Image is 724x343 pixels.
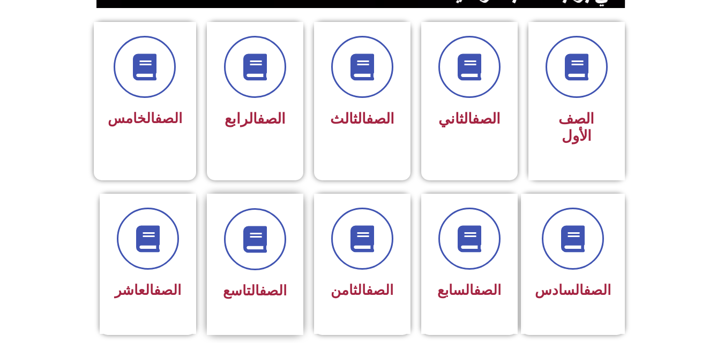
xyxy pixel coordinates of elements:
[535,282,611,298] span: السادس
[366,282,393,298] a: الصف
[438,110,501,127] span: الثاني
[154,282,181,298] a: الصف
[474,282,501,298] a: الصف
[331,282,393,298] span: الثامن
[472,110,501,127] a: الصف
[259,283,287,299] a: الصف
[437,282,501,298] span: السابع
[155,110,182,126] a: الصف
[225,110,286,127] span: الرابع
[366,110,394,127] a: الصف
[558,110,594,144] span: الصف الأول
[330,110,394,127] span: الثالث
[115,282,181,298] span: العاشر
[257,110,286,127] a: الصف
[584,282,611,298] a: الصف
[108,110,182,126] span: الخامس
[223,283,287,299] span: التاسع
